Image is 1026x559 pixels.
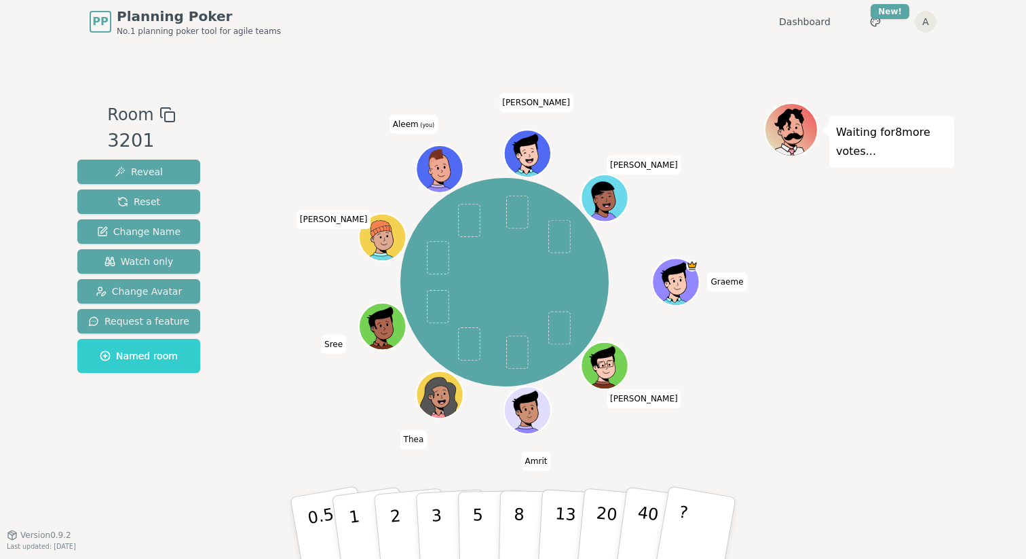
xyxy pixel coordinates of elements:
[863,10,888,34] button: New!
[77,190,200,214] button: Reset
[77,160,200,184] button: Reveal
[607,390,681,409] span: Click to change your name
[107,103,153,127] span: Room
[417,147,461,192] button: Click to change your avatar
[522,452,551,471] span: Click to change your name
[708,272,747,291] span: Click to change your name
[97,225,180,238] span: Change Name
[607,156,681,175] span: Click to change your name
[88,314,189,328] span: Request a feature
[117,7,281,26] span: Planning Poker
[77,219,200,244] button: Change Name
[871,4,909,19] div: New!
[389,115,438,134] span: Click to change your name
[100,349,178,363] span: Named room
[115,165,163,179] span: Reveal
[96,285,183,298] span: Change Avatar
[90,7,281,37] a: PPPlanning PokerNo.1 planning poker tool for agile teams
[92,14,108,30] span: PP
[77,339,200,373] button: Named room
[7,543,76,550] span: Last updated: [DATE]
[419,122,435,128] span: (you)
[7,530,71,541] button: Version0.9.2
[20,530,71,541] span: Version 0.9.2
[77,309,200,333] button: Request a feature
[499,93,573,112] span: Click to change your name
[117,195,160,209] span: Reset
[107,127,175,155] div: 3201
[836,123,947,161] p: Waiting for 8 more votes...
[77,279,200,304] button: Change Avatar
[321,335,346,354] span: Click to change your name
[297,211,371,230] span: Click to change your name
[779,15,831,29] a: Dashboard
[686,260,698,272] span: Graeme is the host
[77,249,200,274] button: Watch only
[400,431,427,450] span: Click to change your name
[117,26,281,37] span: No.1 planning poker tool for agile teams
[915,11,936,33] button: A
[104,255,174,268] span: Watch only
